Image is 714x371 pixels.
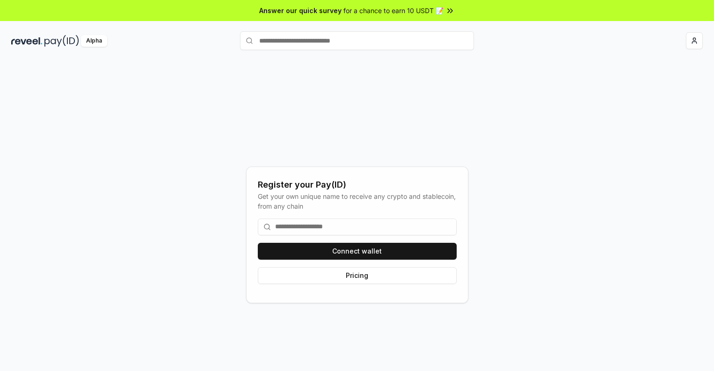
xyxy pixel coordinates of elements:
div: Alpha [81,35,107,47]
div: Register your Pay(ID) [258,178,457,191]
span: Answer our quick survey [259,6,342,15]
img: pay_id [44,35,79,47]
button: Connect wallet [258,243,457,260]
img: reveel_dark [11,35,43,47]
div: Get your own unique name to receive any crypto and stablecoin, from any chain [258,191,457,211]
span: for a chance to earn 10 USDT 📝 [343,6,444,15]
button: Pricing [258,267,457,284]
